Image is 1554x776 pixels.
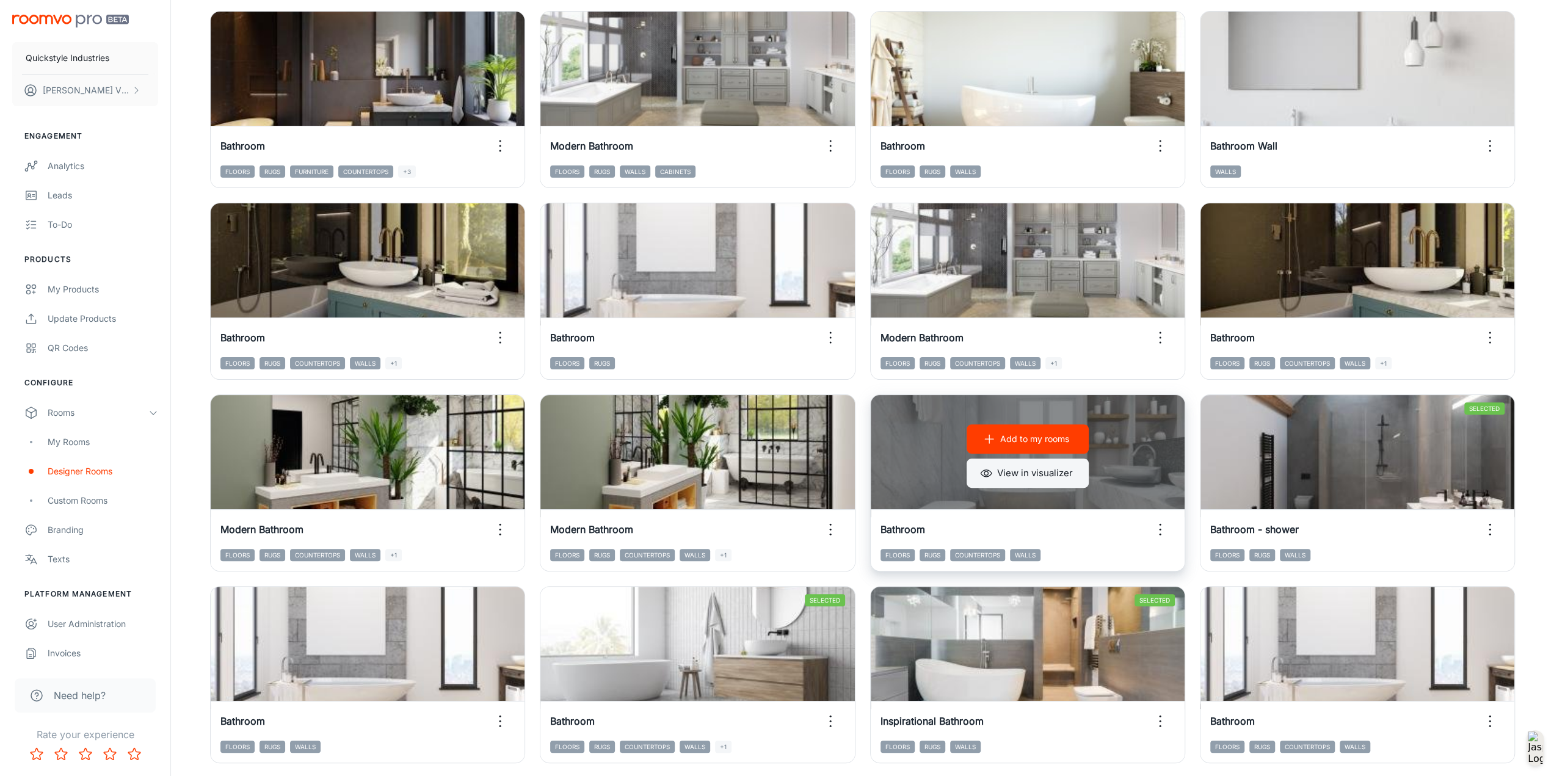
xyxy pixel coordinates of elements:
span: Floors [550,165,584,178]
button: Rate 3 star [73,742,98,766]
p: Rate your experience [10,727,161,742]
div: Leads [48,189,158,202]
span: Floors [880,165,915,178]
div: Invoices [48,647,158,660]
div: Branding [48,523,158,537]
p: [PERSON_NAME] Villa [43,84,129,97]
span: Countertops [950,549,1005,561]
h6: Bathroom Wall [1210,139,1277,153]
span: Rugs [589,549,615,561]
span: Walls [1340,357,1370,369]
span: Rugs [260,549,285,561]
span: Walls [950,741,981,753]
button: Rate 5 star [122,742,147,766]
span: Walls [1280,549,1310,561]
div: Analytics [48,159,158,173]
div: Custom Rooms [48,494,158,507]
button: [PERSON_NAME] Villa [12,74,158,106]
span: Floors [550,357,584,369]
span: +1 [715,549,732,561]
span: Floors [1210,357,1244,369]
span: +3 [398,165,416,178]
span: Walls [680,549,710,561]
p: Quickstyle Industries [26,51,109,65]
h6: Bathroom [1210,714,1255,728]
h6: Modern Bathroom [880,330,964,345]
span: Cabinets [655,165,695,178]
img: Roomvo PRO Beta [12,15,129,27]
span: Countertops [338,165,393,178]
span: Rugs [589,357,615,369]
h6: Bathroom [880,522,925,537]
span: +1 [715,741,732,753]
span: Floors [880,357,915,369]
button: Quickstyle Industries [12,42,158,74]
span: Rugs [260,357,285,369]
span: Walls [290,741,321,753]
span: Rugs [1249,357,1275,369]
span: Floors [880,741,915,753]
span: Selected [1464,402,1505,415]
h6: Modern Bathroom [550,139,633,153]
span: Rugs [589,741,615,753]
span: +1 [1375,357,1392,369]
span: +1 [385,549,402,561]
span: Countertops [290,357,345,369]
div: User Administration [48,617,158,631]
h6: Bathroom [880,139,925,153]
span: Walls [1210,165,1241,178]
h6: Inspirational Bathroom [880,714,984,728]
button: Add to my rooms [967,424,1089,454]
span: Walls [350,357,380,369]
span: Selected [1135,594,1175,606]
span: Countertops [1280,741,1335,753]
h6: Bathroom [1210,330,1255,345]
span: Rugs [1249,741,1275,753]
span: Floors [220,165,255,178]
div: QR Codes [48,341,158,355]
span: Countertops [950,357,1005,369]
span: Floors [220,741,255,753]
span: Rugs [589,165,615,178]
span: Rugs [920,357,945,369]
button: Rate 1 star [24,742,49,766]
span: Floors [550,741,584,753]
span: Walls [1010,549,1040,561]
div: My Rooms [48,435,158,449]
span: Rugs [260,165,285,178]
span: Selected [805,594,845,606]
span: Floors [880,549,915,561]
span: Floors [220,549,255,561]
span: Furniture [290,165,333,178]
span: Walls [350,549,380,561]
h6: Bathroom [550,714,595,728]
span: Need help? [54,688,106,703]
span: Countertops [620,741,675,753]
span: +1 [385,357,402,369]
h6: Bathroom [220,330,265,345]
span: Rugs [920,165,945,178]
span: +1 [1045,357,1062,369]
button: View in visualizer [967,459,1089,488]
span: Countertops [290,549,345,561]
button: Rate 4 star [98,742,122,766]
div: Rooms [48,406,148,419]
span: Rugs [920,741,945,753]
p: Add to my rooms [1000,432,1069,446]
span: Floors [220,357,255,369]
div: Texts [48,553,158,566]
span: Walls [1340,741,1370,753]
h6: Bathroom [550,330,595,345]
span: Rugs [920,549,945,561]
span: Countertops [620,549,675,561]
h6: Bathroom [220,139,265,153]
span: Walls [1010,357,1040,369]
button: Rate 2 star [49,742,73,766]
span: Floors [550,549,584,561]
h6: Modern Bathroom [220,522,303,537]
div: Designer Rooms [48,465,158,478]
h6: Bathroom - shower [1210,522,1299,537]
h6: Bathroom [220,714,265,728]
span: Walls [950,165,981,178]
div: To-do [48,218,158,231]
